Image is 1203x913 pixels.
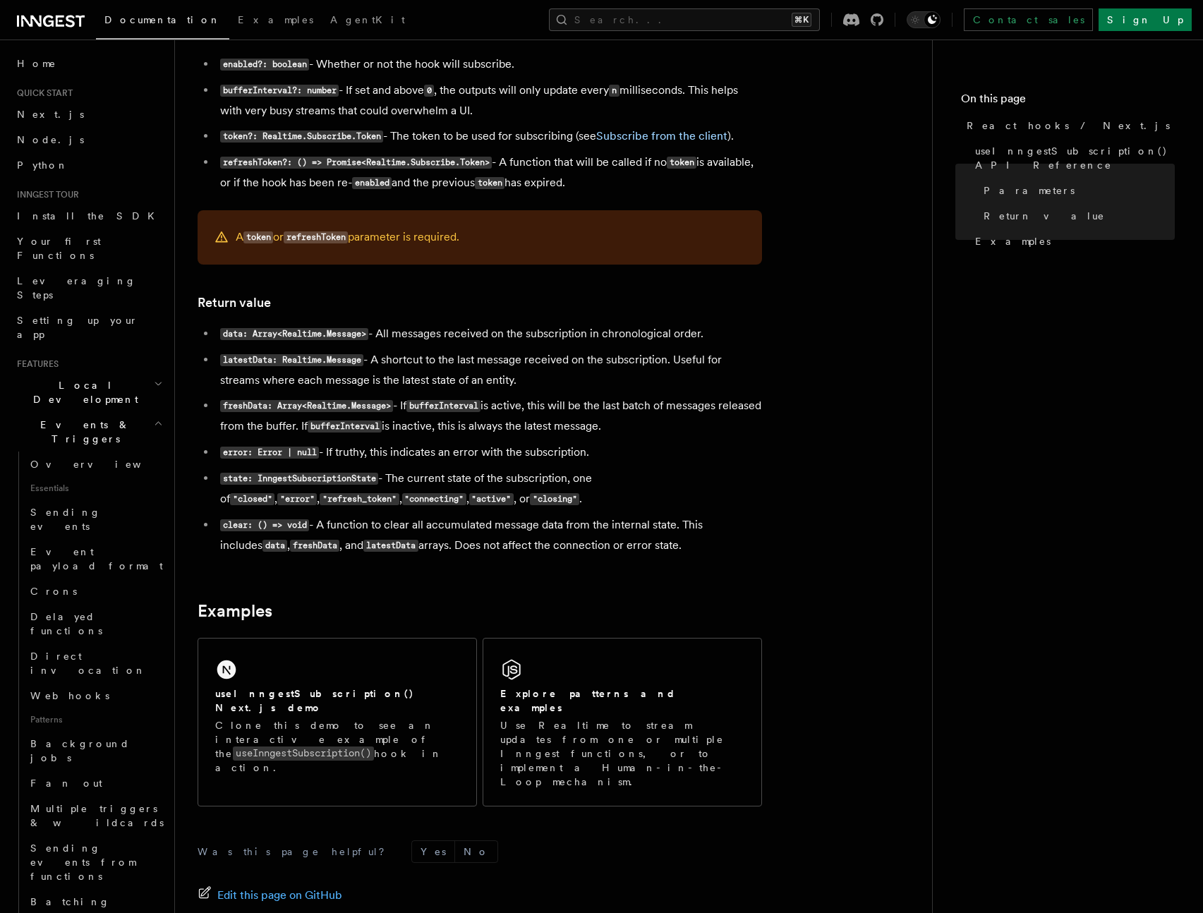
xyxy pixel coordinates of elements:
code: token [475,177,504,189]
code: token?: Realtime.Subscribe.Token [220,131,383,143]
code: clear: () => void [220,519,309,531]
a: Python [11,152,166,178]
span: Parameters [984,183,1075,198]
span: Multiple triggers & wildcards [30,803,164,828]
code: useInngestSubscription() [233,746,374,760]
li: - The current state of the subscription, one of , , , , , or . [216,468,762,509]
a: Crons [25,579,166,604]
a: useInngestSubscription() API Reference [969,138,1175,178]
a: Explore patterns and examplesUse Realtime to stream updates from one or multiple Inngest function... [483,638,762,806]
code: data [262,540,287,552]
kbd: ⌘K [792,13,811,27]
a: Next.js [11,102,166,127]
a: Parameters [978,178,1175,203]
button: Search...⌘K [549,8,820,31]
span: Patterns [25,708,166,731]
code: "connecting" [402,493,466,505]
h4: On this page [961,90,1175,113]
a: Home [11,51,166,76]
span: Essentials [25,477,166,500]
a: AgentKit [322,4,413,38]
a: Sending events from functions [25,835,166,889]
li: - If is active, this will be the last batch of messages released from the buffer. If is inactive,... [216,396,762,437]
span: Setting up your app [17,315,138,340]
li: - The token to be used for subscribing (see ). [216,126,762,147]
a: Examples [198,601,272,621]
code: 0 [424,85,434,97]
a: Overview [25,452,166,477]
span: Background jobs [30,738,130,763]
code: n [609,85,619,97]
span: AgentKit [330,14,405,25]
code: enabled?: boolean [220,59,309,71]
button: Local Development [11,373,166,412]
span: Local Development [11,378,154,406]
span: Direct invocation [30,651,146,676]
span: Install the SDK [17,210,163,222]
span: React hooks / Next.js [967,119,1170,133]
span: Your first Functions [17,236,101,261]
li: - A function that will be called if no is available, or if the hook has been re- and the previous... [216,152,762,193]
a: Setting up your app [11,308,166,347]
a: Return value [978,203,1175,229]
code: data: Array<Realtime.Message> [220,328,368,340]
p: Clone this demo to see an interactive example of the hook in action. [215,718,459,775]
a: Sending events [25,500,166,539]
code: enabled [352,177,392,189]
a: Delayed functions [25,604,166,643]
code: "closed" [230,493,274,505]
code: freshData [290,540,339,552]
code: "error" [277,493,317,505]
code: token [667,157,696,169]
code: token [243,231,273,243]
button: No [455,841,497,862]
code: "refresh_token" [320,493,399,505]
a: Fan out [25,770,166,796]
a: Sign Up [1099,8,1192,31]
span: Python [17,159,68,171]
span: Quick start [11,87,73,99]
a: Return value [198,293,271,313]
li: - All messages received on the subscription in chronological order. [216,324,762,344]
span: Events & Triggers [11,418,154,446]
p: Was this page helpful? [198,845,394,859]
button: Toggle dark mode [907,11,941,28]
a: React hooks / Next.js [961,113,1175,138]
span: Delayed functions [30,611,102,636]
span: Overview [30,459,176,470]
span: Webhooks [30,690,109,701]
code: bufferInterval [406,400,480,412]
span: Examples [238,14,313,25]
span: Fan out [30,778,102,789]
a: Edit this page on GitHub [198,885,342,905]
li: - If truthy, this indicates an error with the subscription. [216,442,762,463]
code: "active" [469,493,514,505]
span: Features [11,358,59,370]
h2: useInngestSubscription() Next.js demo [215,687,459,715]
span: Inngest tour [11,189,79,200]
li: - If set and above , the outputs will only update every milliseconds. This helps with very busy s... [216,80,762,121]
span: Home [17,56,56,71]
a: useInngestSubscription() Next.js demoClone this demo to see an interactive example of theuseInnge... [198,638,477,806]
a: Leveraging Steps [11,268,166,308]
code: bufferInterval?: number [220,85,339,97]
li: - A shortcut to the last message received on the subscription. Useful for streams where each mess... [216,350,762,390]
span: Return value [984,209,1105,223]
code: latestData [363,540,418,552]
a: Direct invocation [25,643,166,683]
span: Next.js [17,109,84,120]
a: Documentation [96,4,229,40]
span: Edit this page on GitHub [217,885,342,905]
code: error: Error | null [220,447,319,459]
li: - A function to clear all accumulated message data from the internal state. This includes , , and... [216,515,762,556]
code: state: InngestSubscriptionState [220,473,378,485]
a: Node.js [11,127,166,152]
a: Subscribe from the client [596,129,727,143]
code: refreshToken [284,231,348,243]
a: Your first Functions [11,229,166,268]
span: Sending events from functions [30,842,135,882]
code: refreshToken?: () => Promise<Realtime.Subscribe.Token> [220,157,492,169]
a: Examples [229,4,322,38]
p: Use Realtime to stream updates from one or multiple Inngest functions, or to implement a Human-in... [500,718,744,789]
p: A or parameter is required. [236,227,459,248]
